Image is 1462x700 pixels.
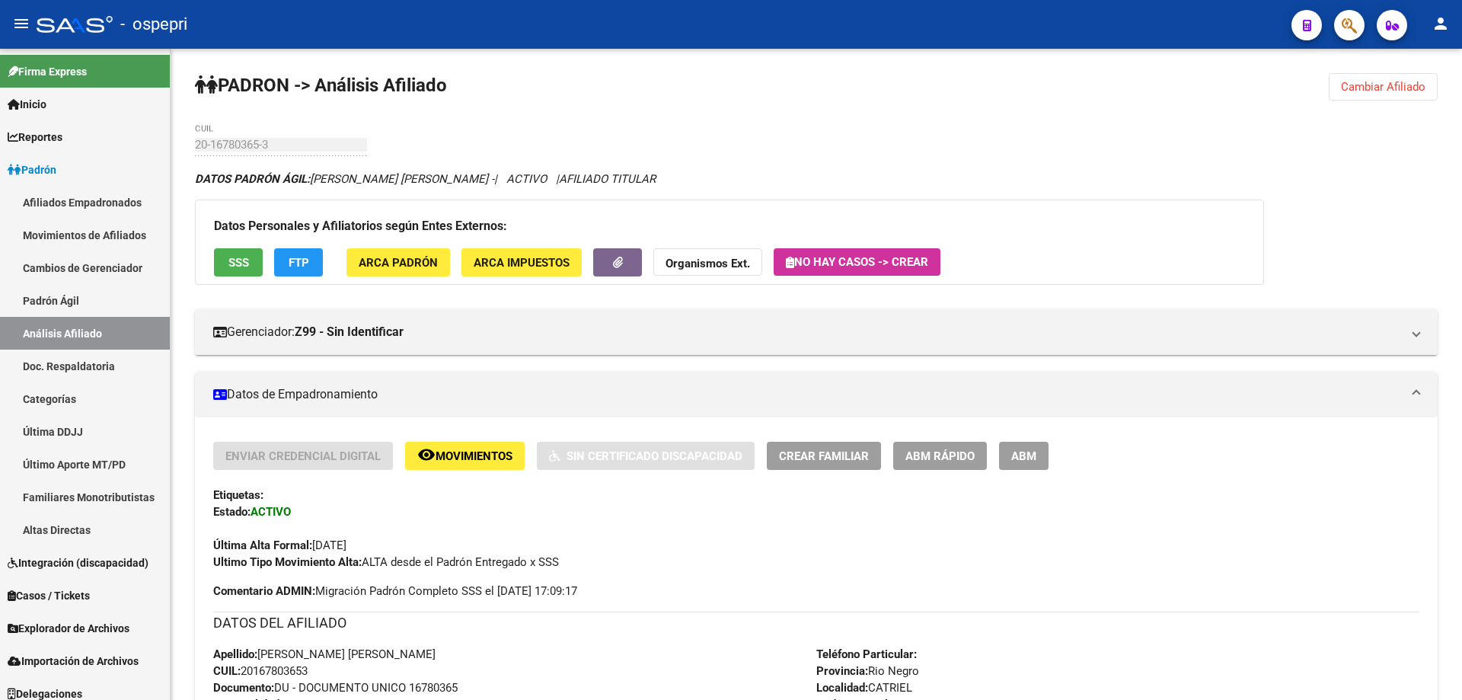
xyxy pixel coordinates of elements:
[537,442,755,470] button: Sin Certificado Discapacidad
[8,587,90,604] span: Casos / Tickets
[213,583,577,599] span: Migración Padrón Completo SSS el [DATE] 17:09:17
[1329,73,1438,101] button: Cambiar Afiliado
[461,248,582,276] button: ARCA Impuestos
[213,612,1419,634] h3: DATOS DEL AFILIADO
[8,653,139,670] span: Importación de Archivos
[999,442,1049,470] button: ABM
[213,539,346,552] span: [DATE]
[436,449,512,463] span: Movimientos
[417,446,436,464] mat-icon: remove_red_eye
[213,664,308,678] span: 20167803653
[213,442,393,470] button: Enviar Credencial Digital
[905,449,975,463] span: ABM Rápido
[195,75,447,96] strong: PADRON -> Análisis Afiliado
[1432,14,1450,33] mat-icon: person
[405,442,525,470] button: Movimientos
[8,96,46,113] span: Inicio
[816,681,912,695] span: CATRIEL
[474,256,570,270] span: ARCA Impuestos
[666,257,750,270] strong: Organismos Ext.
[767,442,881,470] button: Crear Familiar
[213,386,1401,403] mat-panel-title: Datos de Empadronamiento
[214,216,1245,237] h3: Datos Personales y Afiliatorios según Entes Externos:
[195,172,310,186] strong: DATOS PADRÓN ÁGIL:
[195,309,1438,355] mat-expansion-panel-header: Gerenciador:Z99 - Sin Identificar
[195,372,1438,417] mat-expansion-panel-header: Datos de Empadronamiento
[816,664,919,678] span: Rio Negro
[228,256,249,270] span: SSS
[213,324,1401,340] mat-panel-title: Gerenciador:
[295,324,404,340] strong: Z99 - Sin Identificar
[289,256,309,270] span: FTP
[359,256,438,270] span: ARCA Padrón
[214,248,263,276] button: SSS
[251,505,291,519] strong: ACTIVO
[12,14,30,33] mat-icon: menu
[559,172,656,186] span: AFILIADO TITULAR
[213,505,251,519] strong: Estado:
[213,664,241,678] strong: CUIL:
[786,255,928,269] span: No hay casos -> Crear
[816,647,917,661] strong: Teléfono Particular:
[567,449,742,463] span: Sin Certificado Discapacidad
[213,555,559,569] span: ALTA desde el Padrón Entregado x SSS
[1410,648,1447,685] iframe: Intercom live chat
[213,647,257,661] strong: Apellido:
[213,681,274,695] strong: Documento:
[779,449,869,463] span: Crear Familiar
[225,449,381,463] span: Enviar Credencial Digital
[774,248,940,276] button: No hay casos -> Crear
[8,555,148,571] span: Integración (discapacidad)
[213,584,315,598] strong: Comentario ADMIN:
[8,129,62,145] span: Reportes
[120,8,187,41] span: - ospepri
[213,647,436,661] span: [PERSON_NAME] [PERSON_NAME]
[1341,80,1425,94] span: Cambiar Afiliado
[8,63,87,80] span: Firma Express
[893,442,987,470] button: ABM Rápido
[346,248,450,276] button: ARCA Padrón
[213,555,362,569] strong: Ultimo Tipo Movimiento Alta:
[816,681,868,695] strong: Localidad:
[195,172,656,186] i: | ACTIVO |
[1011,449,1036,463] span: ABM
[195,172,494,186] span: [PERSON_NAME] [PERSON_NAME] -
[213,488,263,502] strong: Etiquetas:
[8,620,129,637] span: Explorador de Archivos
[213,539,312,552] strong: Última Alta Formal:
[274,248,323,276] button: FTP
[213,681,458,695] span: DU - DOCUMENTO UNICO 16780365
[8,161,56,178] span: Padrón
[653,248,762,276] button: Organismos Ext.
[816,664,868,678] strong: Provincia:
